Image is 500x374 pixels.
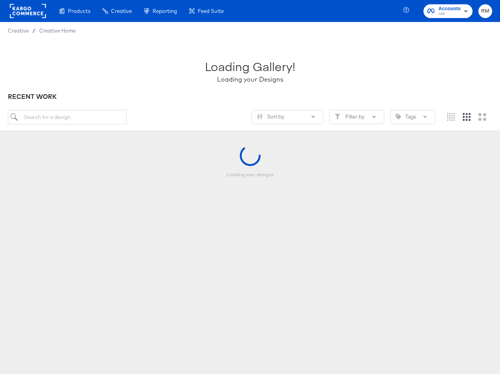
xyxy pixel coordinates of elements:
[482,7,489,16] span: RM
[478,113,486,121] svg: Large grid
[211,171,289,224] div: Loading your designs
[390,110,435,124] button: TagTags
[68,8,90,14] span: Products
[396,114,401,119] svg: Tag
[463,113,471,121] svg: Medium grid
[8,110,127,124] input: Search for a design
[198,8,224,14] span: Feed Suite
[8,27,29,34] span: Creative
[447,113,455,121] svg: Small grid
[111,8,132,14] span: Creative
[39,27,76,34] a: Creative Home
[329,110,384,124] button: FilterFilter by
[423,4,473,18] button: AccountsAldi
[438,5,461,13] span: Accounts
[205,58,295,75] div: Loading Gallery!
[252,110,323,124] button: SlidersSort by
[438,11,461,17] span: Aldi
[29,27,39,34] span: /
[478,4,492,18] button: RM
[257,114,263,119] svg: Sliders
[153,8,177,14] span: Reporting
[217,75,283,84] div: Loading your Designs
[335,114,340,119] svg: Filter
[8,92,492,101] div: RECENT WORK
